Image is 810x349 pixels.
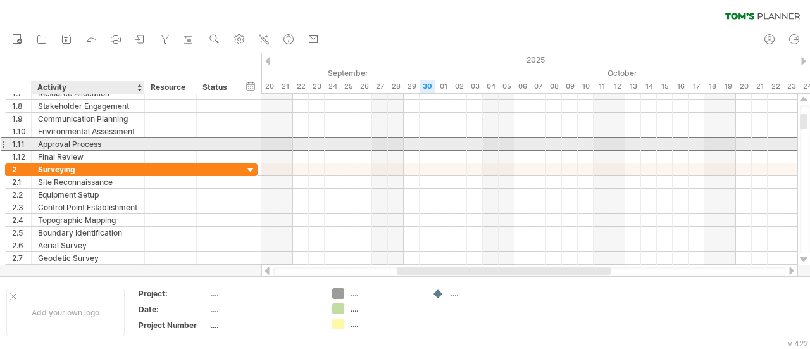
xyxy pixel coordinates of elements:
div: 1.12 [12,151,31,163]
div: Friday, 10 October 2025 [578,80,594,93]
div: Tuesday, 14 October 2025 [641,80,657,93]
div: Sunday, 12 October 2025 [609,80,625,93]
div: Saturday, 18 October 2025 [704,80,720,93]
div: Monday, 13 October 2025 [625,80,641,93]
div: Tuesday, 23 September 2025 [309,80,325,93]
div: Add your own logo [6,289,125,336]
div: Boundary Identification [38,227,138,239]
div: Site Reconnaissance [38,176,138,188]
div: Saturday, 20 September 2025 [261,80,277,93]
div: .... [211,304,317,315]
div: 1.9 [12,113,31,125]
div: Wednesday, 15 October 2025 [657,80,673,93]
div: Control Point Establishment [38,201,138,213]
div: Topographic Mapping [38,214,138,226]
div: .... [351,319,420,329]
div: Saturday, 27 September 2025 [372,80,388,93]
div: Sunday, 21 September 2025 [277,80,293,93]
div: Date: [139,304,208,315]
div: 2.8 [12,265,31,277]
div: Communication Planning [38,113,138,125]
div: Saturday, 4 October 2025 [483,80,499,93]
div: Tuesday, 30 September 2025 [420,80,435,93]
div: Status [202,81,230,94]
div: Wednesday, 22 October 2025 [768,80,783,93]
div: Thursday, 23 October 2025 [783,80,799,93]
div: Friday, 17 October 2025 [688,80,704,93]
div: Aerial Survey [38,239,138,251]
div: Thursday, 16 October 2025 [673,80,688,93]
div: Equipment Setup [38,189,138,201]
div: Wednesday, 1 October 2025 [435,80,451,93]
div: 1.11 [12,138,31,150]
div: .... [451,288,520,299]
div: 2.1 [12,176,31,188]
div: .... [211,320,317,331]
div: Sunday, 5 October 2025 [499,80,514,93]
div: 1.8 [12,100,31,112]
div: Geodetic Survey [38,252,138,264]
div: Monday, 29 September 2025 [404,80,420,93]
div: Soil Sampling [38,265,138,277]
div: Thursday, 25 September 2025 [340,80,356,93]
div: Tuesday, 7 October 2025 [530,80,546,93]
div: Saturday, 11 October 2025 [594,80,609,93]
div: Surveying [38,163,138,175]
div: Wednesday, 24 September 2025 [325,80,340,93]
div: 2.4 [12,214,31,226]
div: 2 [12,163,31,175]
div: 2.3 [12,201,31,213]
div: Resource [151,81,189,94]
div: Project: [139,288,208,299]
div: 2.5 [12,227,31,239]
div: Friday, 26 September 2025 [356,80,372,93]
div: Stakeholder Engagement [38,100,138,112]
div: Monday, 22 September 2025 [293,80,309,93]
div: Project Number [139,320,208,331]
div: .... [351,303,420,314]
div: .... [211,288,317,299]
div: Sunday, 28 September 2025 [388,80,404,93]
div: Final Review [38,151,138,163]
div: Environmental Assessment [38,125,138,137]
div: Approval Process [38,138,138,150]
div: Friday, 3 October 2025 [467,80,483,93]
div: Activity [37,81,137,94]
div: Tuesday, 21 October 2025 [752,80,768,93]
div: 1.10 [12,125,31,137]
div: 2.7 [12,252,31,264]
div: Monday, 20 October 2025 [736,80,752,93]
div: Sunday, 19 October 2025 [720,80,736,93]
div: Wednesday, 8 October 2025 [546,80,562,93]
div: 2.6 [12,239,31,251]
div: Monday, 6 October 2025 [514,80,530,93]
div: Thursday, 9 October 2025 [562,80,578,93]
div: 2.2 [12,189,31,201]
div: v 422 [788,339,808,348]
div: .... [351,288,420,299]
div: Thursday, 2 October 2025 [451,80,467,93]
